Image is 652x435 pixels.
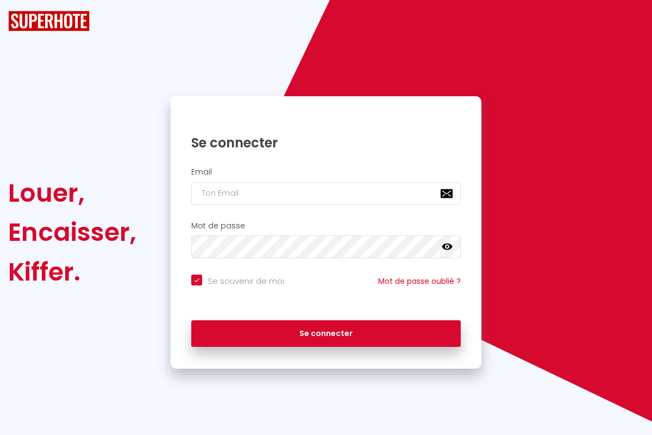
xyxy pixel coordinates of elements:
h2: Email [191,167,461,177]
img: SuperHote logo [8,11,90,31]
input: Ton Email [191,182,461,205]
div: Kiffer. [8,252,136,291]
div: Louer, [8,173,136,213]
button: Se connecter [191,320,461,347]
h1: Se connecter [191,134,461,151]
a: Mot de passe oublié ? [378,276,461,287]
div: Encaisser, [8,213,136,252]
h2: Mot de passe [191,221,461,231]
